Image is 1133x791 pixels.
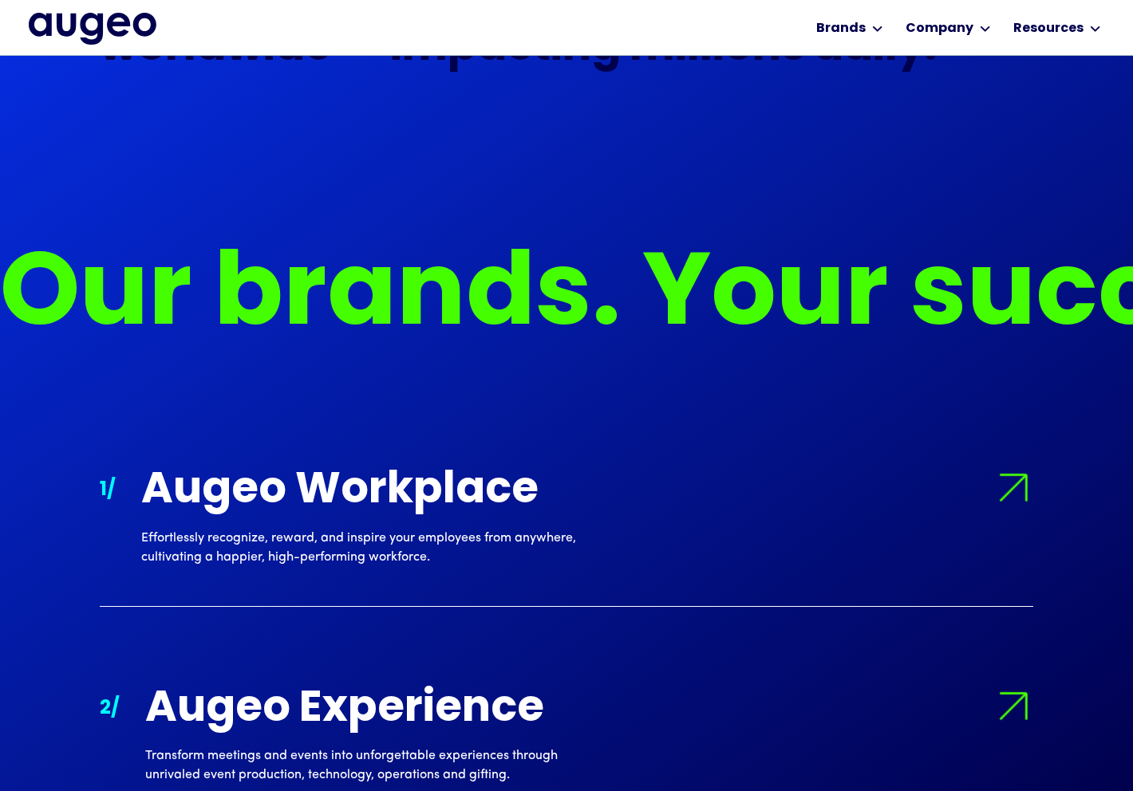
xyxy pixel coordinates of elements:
[141,529,601,567] div: Effortlessly recognize, reward, and inspire your employees from anywhere, cultivating a happier, ...
[985,460,1042,517] img: Arrow symbol in bright green pointing right to indicate an active link.
[100,428,1033,606] a: 1/Arrow symbol in bright green pointing right to indicate an active link.Augeo WorkplaceEffortles...
[141,468,601,515] div: Augeo Workplace
[1013,19,1084,38] div: Resources
[816,19,866,38] div: Brands
[111,695,120,723] div: /
[100,476,107,505] div: 1
[906,19,973,38] div: Company
[985,678,1042,734] img: Arrow symbol in bright green pointing right to indicate an active link.
[29,13,156,46] a: home
[107,476,116,505] div: /
[100,695,111,723] div: 2
[145,746,605,785] div: Transform meetings and events into unforgettable experiences through unrivaled event production, ...
[145,687,605,734] div: Augeo Experience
